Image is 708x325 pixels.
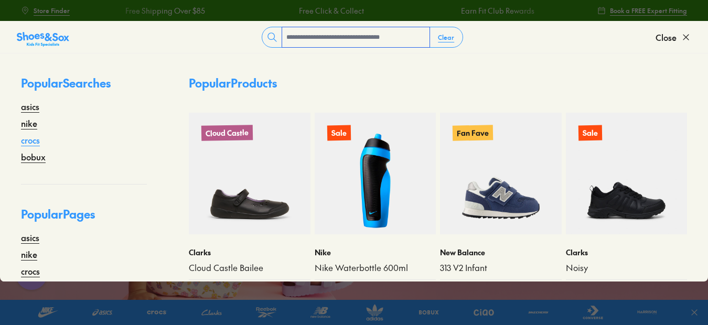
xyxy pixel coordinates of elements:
p: Clarks [566,247,688,258]
span: Book a FREE Expert Fitting [610,6,687,15]
a: Cloud Castle Bailee [189,262,310,274]
button: Clear [430,28,463,47]
a: Fan Fave [440,113,562,234]
p: Sale [327,125,350,141]
a: crocs [21,134,40,146]
a: Store Finder [21,1,70,20]
span: Close [656,31,677,44]
p: Cloud Castle [201,125,253,141]
a: asics [21,100,39,113]
button: Open gorgias live chat [5,4,37,35]
a: Book a FREE Expert Fitting [597,1,687,20]
a: Free Shipping Over $85 [125,5,205,16]
p: Popular Pages [21,205,147,231]
p: Fan Fave [453,125,493,140]
a: Shoes &amp; Sox [17,29,69,46]
a: nike [21,248,37,261]
a: 313 V2 Infant [440,262,562,274]
p: Popular Searches [21,74,147,100]
p: New Balance [440,247,562,258]
a: asics [21,231,39,244]
p: Nike [315,247,436,258]
span: Store Finder [34,6,70,15]
a: Earn Fit Club Rewards [460,5,533,16]
a: Cloud Castle [189,113,310,234]
a: crocs [21,265,40,277]
button: Close [656,26,691,49]
a: Sale [315,113,436,234]
p: Sale [578,125,602,141]
a: nike [21,117,37,129]
a: Noisy [566,262,688,274]
a: Nike Waterbottle 600ml [315,262,436,274]
img: SNS_Logo_Responsive.svg [17,31,69,48]
p: Popular Products [189,74,277,92]
a: Sale [566,113,688,234]
a: bobux [21,150,46,163]
p: Clarks [189,247,310,258]
a: Free Click & Collect [298,5,363,16]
